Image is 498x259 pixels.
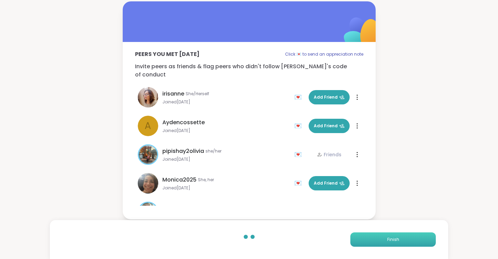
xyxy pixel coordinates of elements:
[162,147,204,155] span: pipishay2olivia
[309,176,350,190] button: Add Friend
[294,178,305,189] div: 💌
[198,177,214,183] span: She, her
[162,176,197,184] span: Monica2025
[314,94,345,100] span: Add Friend
[139,203,157,221] img: BRandom502
[162,157,290,162] span: Joined [DATE]
[162,90,184,98] span: irisanne
[285,50,363,58] p: Click 💌 to send an appreciation note
[138,173,158,193] img: Monica2025
[135,50,200,58] p: Peers you met [DATE]
[162,204,200,213] span: BRandom502
[205,148,221,154] span: she/her
[309,90,350,104] button: Add Friend
[387,236,399,243] span: Finish
[314,180,345,186] span: Add Friend
[294,149,305,160] div: 💌
[162,118,205,127] span: Aydencossette
[294,120,305,131] div: 💌
[162,128,290,133] span: Joined [DATE]
[314,123,345,129] span: Add Friend
[145,119,151,133] span: A
[139,145,157,164] img: pipishay2olivia
[350,232,436,247] button: Finish
[186,91,209,97] span: She/Herself
[162,185,290,191] span: Joined [DATE]
[138,87,158,107] img: irisanne
[135,62,363,79] p: Invite peers as friends & flag peers who didn't follow [PERSON_NAME]'s code of conduct
[309,119,350,133] button: Add Friend
[317,151,341,158] div: Friends
[294,92,305,103] div: 💌
[162,99,290,105] span: Joined [DATE]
